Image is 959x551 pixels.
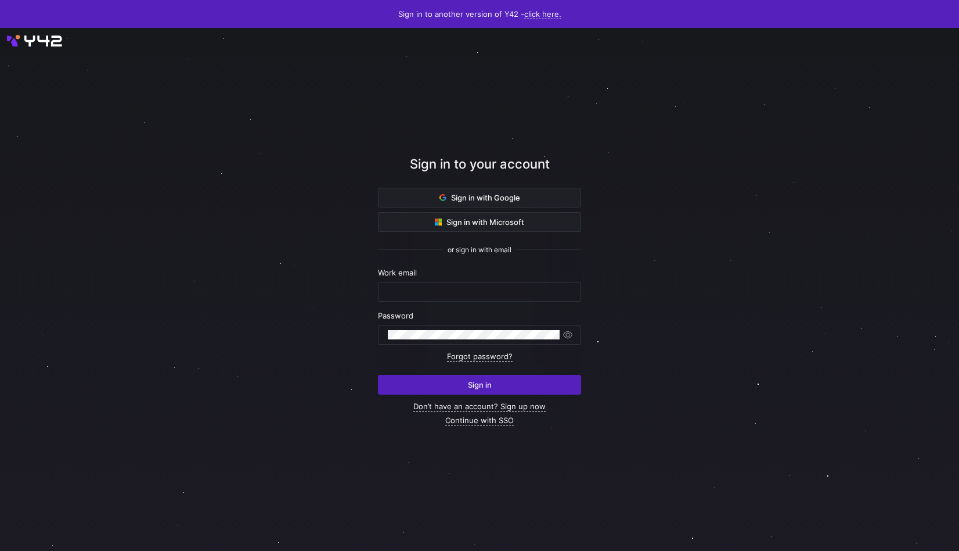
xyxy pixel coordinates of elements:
[435,217,524,227] span: Sign in with Microsoft
[378,212,581,232] button: Sign in with Microsoft
[468,380,492,389] span: Sign in
[413,402,546,412] a: Don’t have an account? Sign up now
[378,268,417,277] span: Work email
[378,375,581,395] button: Sign in
[447,352,513,362] a: Forgot password?
[378,155,581,188] div: Sign in to your account
[448,246,511,254] span: or sign in with email
[378,311,413,320] span: Password
[445,416,514,425] a: Continue with SSO
[378,188,581,207] button: Sign in with Google
[524,9,561,19] a: click here.
[439,193,520,202] span: Sign in with Google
